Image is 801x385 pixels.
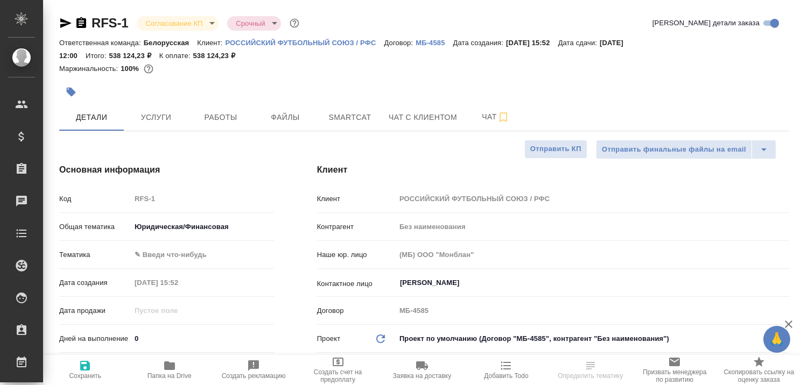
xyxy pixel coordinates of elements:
p: К оплате: [159,52,193,60]
p: [DATE] 15:52 [506,39,558,47]
button: Создать счет на предоплату [296,355,380,385]
input: ✎ Введи что-нибудь [131,331,274,346]
a: RFS-1 [92,16,128,30]
button: 🙏 [763,326,790,353]
span: 🙏 [768,328,786,351]
p: 538 124,23 ₽ [193,52,243,60]
button: Сохранить [43,355,127,385]
svg: Подписаться [497,111,510,124]
p: Наше юр. лицо [317,249,396,260]
button: Папка на Drive [127,355,211,385]
button: Open [783,282,785,284]
p: 538 124,23 ₽ [109,52,159,60]
p: РОССИЙСКИЙ ФУТБОЛЬНЫЙ СОЮЗ / РФС [225,39,384,47]
button: Призвать менеджера по развитию [633,355,716,385]
button: Скопировать ссылку на оценку заказа [717,355,801,385]
span: Детали [66,111,117,124]
span: Добавить Todo [484,372,528,380]
button: Срочный [233,19,268,28]
p: Дата продажи [59,305,131,316]
p: Итого: [86,52,109,60]
span: Заявка на доставку [393,372,451,380]
span: Отправить КП [530,143,581,155]
span: Smartcat [324,111,376,124]
a: РОССИЙСКИЙ ФУТБОЛЬНЫЙ СОЮЗ / РФС [225,38,384,47]
span: Работы [195,111,247,124]
button: Создать рекламацию [212,355,296,385]
span: Чат с клиентом [389,111,457,124]
p: Код [59,194,131,204]
span: Папка на Drive [147,372,192,380]
p: Договор [317,305,396,316]
div: Юридическая/Финансовая [131,218,274,236]
p: Клиент: [197,39,225,47]
span: [PERSON_NAME] детали заказа [652,18,760,28]
div: ✎ Введи что-нибудь [135,249,261,260]
input: Пустое поле [396,303,789,318]
span: Скопировать ссылку на оценку заказа [723,368,795,383]
p: Общая тематика [59,222,131,232]
button: Добавить Todo [464,355,548,385]
button: Заявка на доставку [380,355,464,385]
span: Сохранить [69,372,101,380]
span: Призвать менеджера по развитию [639,368,710,383]
input: Пустое поле [396,191,789,206]
span: Создать рекламацию [222,372,286,380]
span: Определить тематику [558,372,623,380]
p: Контактное лицо [317,279,396,289]
p: Клиент [317,194,396,204]
p: Дней на выполнение [59,333,131,344]
p: Дата создания [59,277,131,288]
span: Услуги [130,111,182,124]
p: Дата создания: [453,39,506,47]
p: МБ-4585 [416,39,453,47]
button: Скопировать ссылку для ЯМессенджера [59,17,72,30]
p: 100% [121,65,142,73]
div: Согласование КП [227,16,281,31]
div: Согласование КП [137,16,219,31]
button: Определить тематику [549,355,633,385]
a: МБ-4585 [416,38,453,47]
button: 0.00 RUB; [142,62,156,76]
button: Отправить КП [524,140,587,159]
input: Пустое поле [131,191,274,206]
div: split button [596,140,776,159]
h4: Основная информация [59,163,274,176]
span: Файлы [259,111,311,124]
p: Договор: [384,39,416,47]
p: Тематика [59,249,131,260]
div: ✎ Введи что-нибудь [131,246,274,264]
span: Создать счет на предоплату [302,368,373,383]
p: Дата сдачи: [558,39,600,47]
p: Проект [317,333,341,344]
button: Добавить тэг [59,80,83,104]
button: Согласование КП [142,19,206,28]
input: Пустое поле [396,219,789,234]
p: Белорусская [144,39,198,47]
span: Чат [470,110,522,124]
button: Скопировать ссылку [75,17,88,30]
input: Пустое поле [396,247,789,262]
p: Контрагент [317,222,396,232]
p: Маржинальность: [59,65,121,73]
input: Пустое поле [131,303,225,318]
div: Проект по умолчанию (Договор "МБ-4585", контрагент "Без наименования") [396,330,789,348]
h4: Клиент [317,163,789,176]
button: Доп статусы указывают на важность/срочность заказа [287,16,301,30]
p: Ответственная команда: [59,39,144,47]
span: Отправить финальные файлы на email [602,144,746,156]
button: Отправить финальные файлы на email [596,140,752,159]
input: Пустое поле [131,275,225,290]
